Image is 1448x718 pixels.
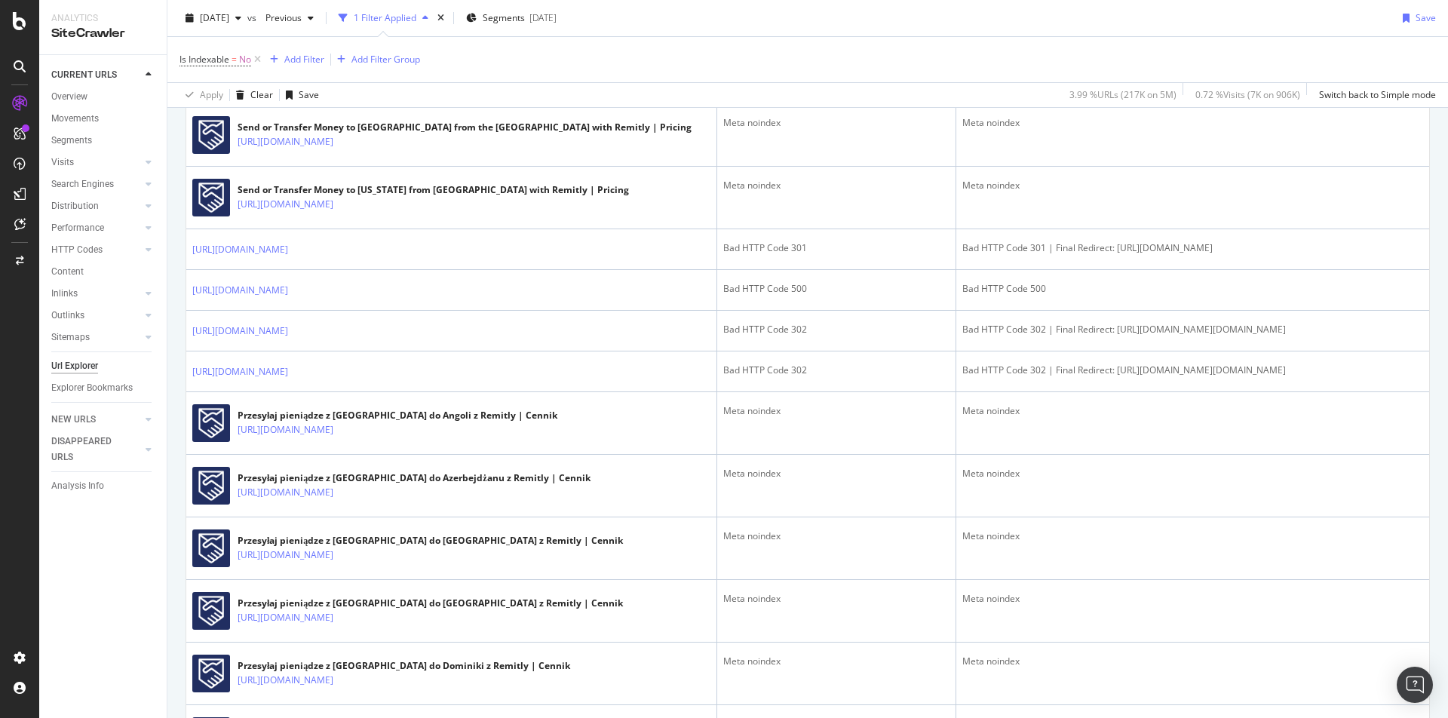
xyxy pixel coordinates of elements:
div: Meta noindex [962,179,1423,192]
div: Send or Transfer Money to [US_STATE] from [GEOGRAPHIC_DATA] with Remitly | Pricing [238,183,629,197]
div: Przesyłaj pieniądze z [GEOGRAPHIC_DATA] do Dominiki z Remitly | Cennik [238,659,570,673]
div: NEW URLS [51,412,96,428]
img: main image [192,116,230,154]
div: 3.99 % URLs ( 217K on 5M ) [1069,88,1176,101]
div: Performance [51,220,104,236]
div: HTTP Codes [51,242,103,258]
div: Bad HTTP Code 500 [723,282,949,296]
a: [URL][DOMAIN_NAME] [238,197,333,212]
span: = [232,53,237,66]
button: Apply [179,83,223,107]
div: Overview [51,89,87,105]
a: Inlinks [51,286,141,302]
div: Przesyłaj pieniądze z [GEOGRAPHIC_DATA] do Angoli z Remitly | Cennik [238,409,557,422]
div: Bad HTTP Code 302 [723,323,949,336]
div: Add Filter Group [351,53,420,66]
span: 2025 Aug. 14th [200,11,229,24]
div: 0.72 % Visits ( 7K on 906K ) [1195,88,1300,101]
a: Segments [51,133,156,149]
div: Send or Transfer Money to [GEOGRAPHIC_DATA] from the [GEOGRAPHIC_DATA] with Remitly | Pricing [238,121,692,134]
button: Add Filter Group [331,51,420,69]
div: Meta noindex [723,467,949,480]
div: Meta noindex [962,529,1423,543]
span: vs [247,11,259,24]
div: Meta noindex [962,655,1423,668]
div: Meta noindex [962,592,1423,606]
div: Meta noindex [962,404,1423,418]
a: Search Engines [51,176,141,192]
a: Analysis Info [51,478,156,494]
div: Meta noindex [723,529,949,543]
div: Meta noindex [723,592,949,606]
div: Distribution [51,198,99,214]
div: Meta noindex [962,467,1423,480]
a: [URL][DOMAIN_NAME] [192,283,288,298]
div: Apply [200,88,223,101]
div: SiteCrawler [51,25,155,42]
a: [URL][DOMAIN_NAME] [238,673,333,688]
div: Open Intercom Messenger [1397,667,1433,703]
div: Clear [250,88,273,101]
div: Save [1416,11,1436,24]
div: Movements [51,111,99,127]
img: main image [192,179,230,216]
div: Bad HTTP Code 302 | Final Redirect: [URL][DOMAIN_NAME][DOMAIN_NAME] [962,364,1423,377]
a: Content [51,264,156,280]
a: [URL][DOMAIN_NAME] [238,134,333,149]
div: Analysis Info [51,478,104,494]
div: Explorer Bookmarks [51,380,133,396]
a: NEW URLS [51,412,141,428]
img: main image [192,467,230,505]
div: Segments [51,133,92,149]
a: DISAPPEARED URLS [51,434,141,465]
div: Meta noindex [723,179,949,192]
a: HTTP Codes [51,242,141,258]
a: [URL][DOMAIN_NAME] [238,422,333,437]
div: Przesyłaj pieniądze z [GEOGRAPHIC_DATA] do [GEOGRAPHIC_DATA] z Remitly | Cennik [238,534,623,548]
a: [URL][DOMAIN_NAME] [192,364,288,379]
div: Meta noindex [723,404,949,418]
div: DISAPPEARED URLS [51,434,127,465]
button: Clear [230,83,273,107]
div: Meta noindex [723,116,949,130]
div: times [434,11,447,26]
div: Save [299,88,319,101]
div: CURRENT URLS [51,67,117,83]
button: Save [1397,6,1436,30]
div: Switch back to Simple mode [1319,88,1436,101]
a: Movements [51,111,156,127]
div: Analytics [51,12,155,25]
div: Visits [51,155,74,170]
div: Search Engines [51,176,114,192]
a: [URL][DOMAIN_NAME] [192,242,288,257]
div: Bad HTTP Code 301 [723,241,949,255]
div: [DATE] [529,11,557,24]
div: 1 Filter Applied [354,11,416,24]
button: Add Filter [264,51,324,69]
a: Explorer Bookmarks [51,380,156,396]
a: Performance [51,220,141,236]
button: Switch back to Simple mode [1313,83,1436,107]
img: main image [192,404,230,442]
span: Segments [483,11,525,24]
span: Is Indexable [179,53,229,66]
a: [URL][DOMAIN_NAME] [192,324,288,339]
a: Distribution [51,198,141,214]
div: Add Filter [284,53,324,66]
div: Outlinks [51,308,84,324]
span: Previous [259,11,302,24]
div: Content [51,264,84,280]
div: Bad HTTP Code 302 | Final Redirect: [URL][DOMAIN_NAME][DOMAIN_NAME] [962,323,1423,336]
a: Url Explorer [51,358,156,374]
a: Outlinks [51,308,141,324]
a: [URL][DOMAIN_NAME] [238,485,333,500]
div: Inlinks [51,286,78,302]
div: Bad HTTP Code 302 [723,364,949,377]
div: Url Explorer [51,358,98,374]
div: Przesyłaj pieniądze z [GEOGRAPHIC_DATA] do [GEOGRAPHIC_DATA] z Remitly | Cennik [238,597,623,610]
div: Sitemaps [51,330,90,345]
div: Bad HTTP Code 500 [962,282,1423,296]
button: Segments[DATE] [460,6,563,30]
img: main image [192,655,230,692]
div: Bad HTTP Code 301 | Final Redirect: [URL][DOMAIN_NAME] [962,241,1423,255]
